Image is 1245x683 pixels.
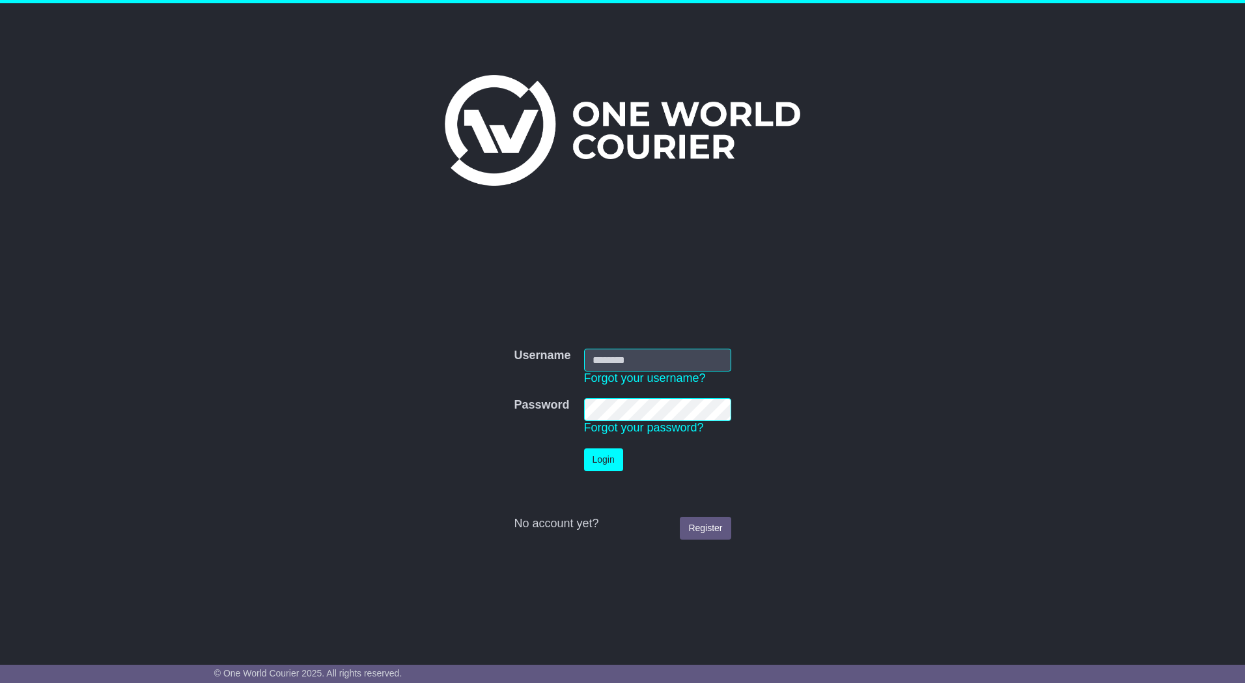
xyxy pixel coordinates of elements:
span: © One World Courier 2025. All rights reserved. [214,668,402,678]
a: Forgot your username? [584,371,706,385]
a: Register [680,517,731,540]
button: Login [584,448,623,471]
label: Username [514,349,570,363]
img: One World [445,75,800,186]
a: Forgot your password? [584,421,704,434]
div: No account yet? [514,517,731,531]
label: Password [514,398,569,413]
